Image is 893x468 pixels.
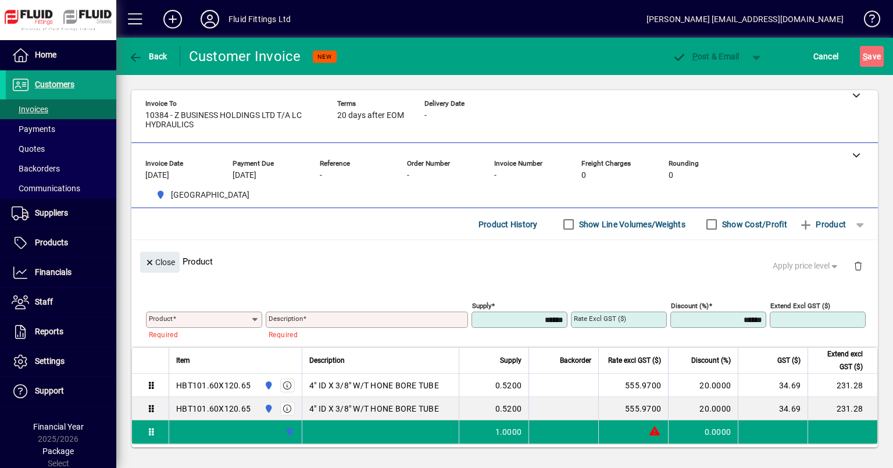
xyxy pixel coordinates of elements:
span: Item [176,354,190,367]
div: Customer Invoice [189,47,301,66]
a: Quotes [6,139,116,159]
mat-label: Rate excl GST ($) [574,315,626,323]
span: - [407,171,409,180]
a: Backorders [6,159,116,178]
span: AUCKLAND [282,426,295,438]
td: 231.28 [808,397,877,420]
span: S [863,52,867,61]
button: Close [140,252,180,273]
span: 4" ID X 3/8" W/T HONE BORE TUBE [309,403,439,415]
span: [GEOGRAPHIC_DATA] [171,189,249,201]
mat-label: Supply [472,302,491,310]
app-page-header-button: Back [116,46,180,67]
td: 34.69 [738,374,808,397]
label: Show Cost/Profit [720,219,787,230]
span: Staff [35,297,53,306]
span: 0.5200 [495,380,522,391]
span: ost & Email [672,52,740,61]
td: 20.0000 [668,397,738,420]
span: Rate excl GST ($) [608,354,661,367]
label: Show Line Volumes/Weights [577,219,685,230]
div: HBT101.60X120.65 [176,403,251,415]
mat-error: Required [269,328,459,340]
a: Home [6,41,116,70]
span: Products [35,238,68,247]
span: 4" ID X 3/8" W/T HONE BORE TUBE [309,380,439,391]
button: Delete [844,252,872,280]
span: Cancel [813,47,839,66]
span: - [320,171,322,180]
button: Cancel [810,46,842,67]
a: Suppliers [6,199,116,228]
div: [PERSON_NAME] [EMAIL_ADDRESS][DOMAIN_NAME] [646,10,844,28]
span: GST ($) [777,354,801,367]
a: Settings [6,347,116,376]
button: Back [126,46,170,67]
td: 0.0000 [668,420,738,444]
div: 555.9700 [606,403,661,415]
span: [DATE] [233,171,256,180]
div: 555.9700 [606,380,661,391]
span: Support [35,386,64,395]
button: Post & Email [666,46,745,67]
span: Customers [35,80,74,89]
span: Payments [12,124,55,134]
span: 0 [581,171,586,180]
span: P [692,52,698,61]
span: Financials [35,267,72,277]
span: NEW [317,53,332,60]
button: Save [860,46,884,67]
a: Products [6,228,116,258]
td: 231.28 [808,374,877,397]
span: Reports [35,327,63,336]
mat-label: Extend excl GST ($) [770,302,830,310]
span: Discount (%) [691,354,731,367]
mat-error: Required [149,328,253,340]
span: Settings [35,356,65,366]
app-page-header-button: Close [137,256,183,267]
span: Product History [478,215,538,234]
span: AUCKLAND [261,402,274,415]
td: 34.69 [738,397,808,420]
a: Knowledge Base [855,2,878,40]
span: Close [145,253,175,272]
span: AUCKLAND [261,379,274,392]
span: 10384 - Z BUSINESS HOLDINGS LTD T/A LC HYDRAULICS [145,111,320,130]
span: Extend excl GST ($) [815,348,863,373]
app-page-header-button: Delete [844,260,872,271]
a: Invoices [6,99,116,119]
span: Backorder [560,354,591,367]
span: Backorders [12,164,60,173]
button: Add [154,9,191,30]
span: Back [128,52,167,61]
span: 0.5200 [495,403,522,415]
mat-label: Product [149,315,173,323]
span: AUCKLAND [151,188,254,202]
span: 0 [669,171,673,180]
span: - [424,111,427,120]
div: Fluid Fittings Ltd [228,10,291,28]
span: Supply [500,354,521,367]
a: Staff [6,288,116,317]
span: Package [42,446,74,456]
button: Product History [474,214,542,235]
div: HBT101.60X120.65 [176,380,251,391]
span: Communications [12,184,80,193]
button: Apply price level [768,256,845,277]
td: 20.0000 [668,374,738,397]
a: Payments [6,119,116,139]
span: 1.0000 [495,426,522,438]
span: Description [309,354,345,367]
mat-label: Discount (%) [671,302,709,310]
a: Financials [6,258,116,287]
a: Reports [6,317,116,346]
div: Product [131,240,878,283]
mat-label: Description [269,315,303,323]
span: Invoices [12,105,48,114]
button: Profile [191,9,228,30]
a: Support [6,377,116,406]
span: - [494,171,496,180]
span: Suppliers [35,208,68,217]
span: Home [35,50,56,59]
a: Communications [6,178,116,198]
